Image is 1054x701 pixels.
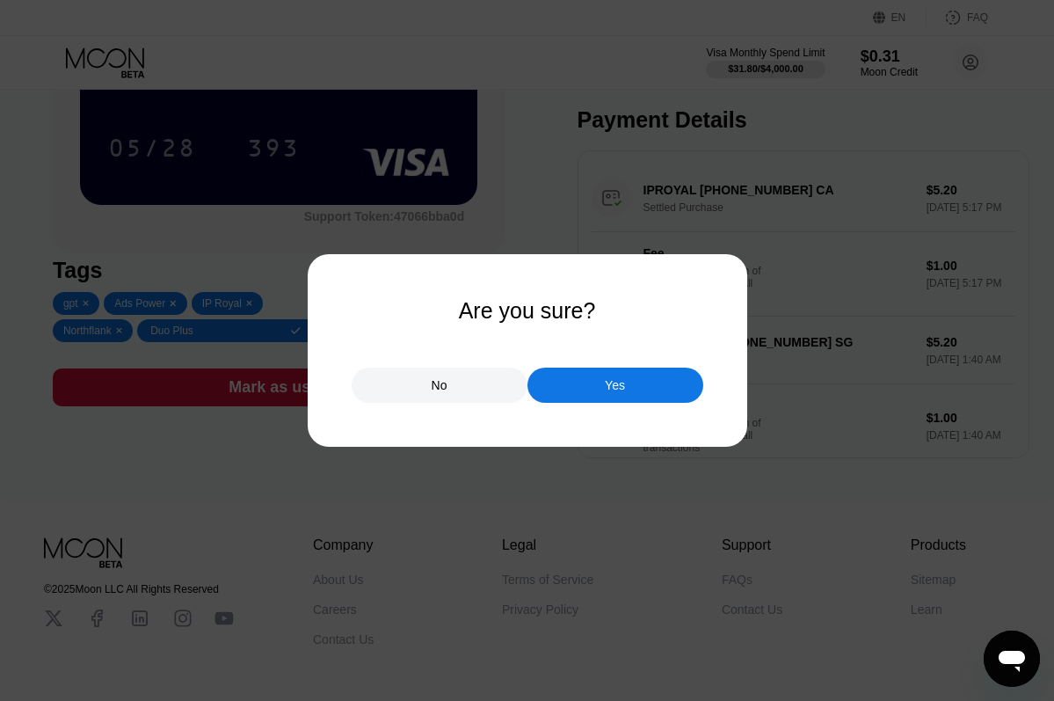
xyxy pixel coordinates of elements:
div: Are you sure? [459,298,596,324]
div: No [352,368,527,403]
div: Yes [527,368,703,403]
iframe: Кнопка запуска окна обмена сообщениями [984,631,1040,687]
div: Yes [605,377,625,393]
div: No [432,377,447,393]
